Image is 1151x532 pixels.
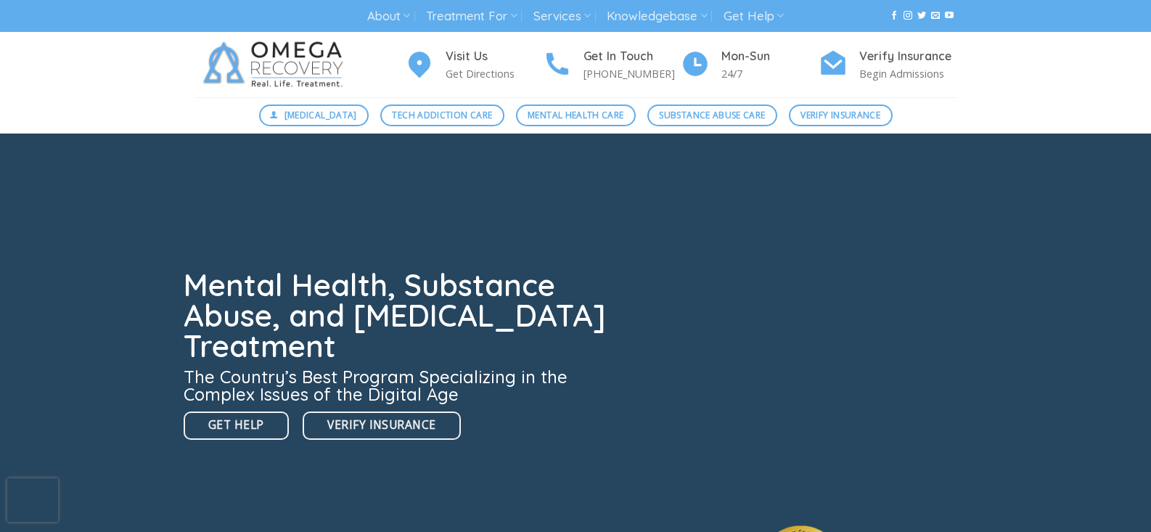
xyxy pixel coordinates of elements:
[931,11,940,21] a: Send us an email
[208,416,264,434] span: Get Help
[607,3,707,30] a: Knowledgebase
[528,108,623,122] span: Mental Health Care
[367,3,410,30] a: About
[789,105,893,126] a: Verify Insurance
[194,32,358,97] img: Omega Recovery
[724,3,784,30] a: Get Help
[405,47,543,83] a: Visit Us Get Directions
[819,47,957,83] a: Verify Insurance Begin Admissions
[327,416,435,434] span: Verify Insurance
[583,65,681,82] p: [PHONE_NUMBER]
[917,11,926,21] a: Follow on Twitter
[904,11,912,21] a: Follow on Instagram
[890,11,898,21] a: Follow on Facebook
[800,108,880,122] span: Verify Insurance
[303,412,460,440] a: Verify Insurance
[184,270,615,361] h1: Mental Health, Substance Abuse, and [MEDICAL_DATA] Treatment
[446,47,543,66] h4: Visit Us
[7,478,58,522] iframe: reCAPTCHA
[859,47,957,66] h4: Verify Insurance
[184,368,615,403] h3: The Country’s Best Program Specializing in the Complex Issues of the Digital Age
[945,11,954,21] a: Follow on YouTube
[284,108,357,122] span: [MEDICAL_DATA]
[721,65,819,82] p: 24/7
[446,65,543,82] p: Get Directions
[583,47,681,66] h4: Get In Touch
[259,105,369,126] a: [MEDICAL_DATA]
[647,105,777,126] a: Substance Abuse Care
[426,3,517,30] a: Treatment For
[380,105,504,126] a: Tech Addiction Care
[543,47,681,83] a: Get In Touch [PHONE_NUMBER]
[859,65,957,82] p: Begin Admissions
[533,3,591,30] a: Services
[392,108,492,122] span: Tech Addiction Care
[721,47,819,66] h4: Mon-Sun
[184,412,289,440] a: Get Help
[659,108,765,122] span: Substance Abuse Care
[516,105,636,126] a: Mental Health Care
